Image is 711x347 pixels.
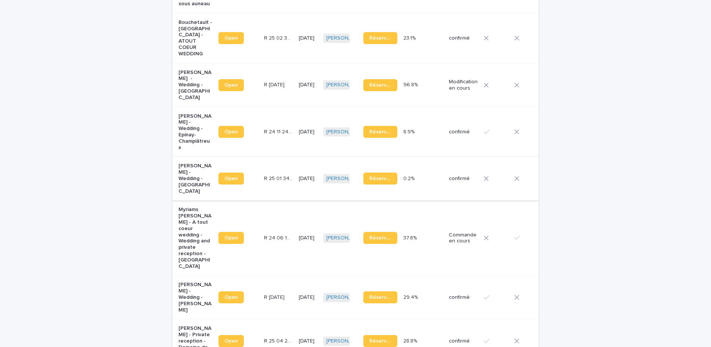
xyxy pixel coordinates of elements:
[403,34,417,41] p: 23.1%
[224,83,238,88] span: Open
[369,338,391,344] span: Réservation
[218,173,244,185] a: Open
[403,337,419,344] p: 28.8%
[264,174,294,182] p: R 25 01 3465
[264,80,286,88] p: R 25 01 2071
[363,291,397,303] a: Réservation
[326,176,367,182] a: [PERSON_NAME]
[178,282,212,313] p: [PERSON_NAME] - Wedding - [PERSON_NAME]
[363,335,397,347] a: Réservation
[369,176,391,181] span: Réservation
[363,32,397,44] a: Réservation
[178,69,212,101] p: [PERSON_NAME] - Wedding - [GEOGRAPHIC_DATA]
[178,207,212,269] p: Myriams [PERSON_NAME] - A tout coeur wedding - Wedding and private reception - [GEOGRAPHIC_DATA]
[178,163,212,194] p: [PERSON_NAME] - Wedding - [GEOGRAPHIC_DATA]
[218,291,244,303] a: Open
[363,173,397,185] a: Réservation
[299,294,317,301] p: [DATE]
[449,176,478,182] p: confirmé
[264,34,294,41] p: R 25 02 3867
[449,232,478,245] p: Commande en cours
[363,126,397,138] a: Réservation
[363,232,397,244] a: Réservation
[218,335,244,347] a: Open
[363,79,397,91] a: Réservation
[224,129,238,134] span: Open
[173,157,596,201] tr: [PERSON_NAME] - Wedding - [GEOGRAPHIC_DATA]OpenR 25 01 3465R 25 01 3465 [DATE][PERSON_NAME] Réser...
[299,235,317,241] p: [DATE]
[178,113,212,151] p: [PERSON_NAME] - Wedding - Epinay-Champlâtreux
[369,35,391,41] span: Réservation
[299,82,317,88] p: [DATE]
[326,338,367,344] a: [PERSON_NAME]
[369,83,391,88] span: Réservation
[403,293,419,301] p: 29.4%
[326,235,367,241] a: [PERSON_NAME]
[369,295,391,300] span: Réservation
[299,35,317,41] p: [DATE]
[173,201,596,276] tr: Myriams [PERSON_NAME] - A tout coeur wedding - Wedding and private reception - [GEOGRAPHIC_DATA]O...
[218,79,244,91] a: Open
[403,80,419,88] p: 96.8%
[403,127,416,135] p: 8.9%
[449,294,478,301] p: confirmé
[218,32,244,44] a: Open
[218,232,244,244] a: Open
[299,338,317,344] p: [DATE]
[449,79,478,92] p: Modification en cours
[178,19,212,57] p: Bouchetault - [GEOGRAPHIC_DATA] - ATOUT COEUR WEDDING
[224,35,238,41] span: Open
[264,293,286,301] p: R 24 12 2091
[264,233,294,241] p: R 24 06 1614
[224,338,238,344] span: Open
[173,63,596,107] tr: [PERSON_NAME] - Wedding - [GEOGRAPHIC_DATA]OpenR [DATE]R [DATE] [DATE][PERSON_NAME] Réservation96...
[224,235,238,241] span: Open
[218,126,244,138] a: Open
[264,127,294,135] p: R 24 11 2465
[299,129,317,135] p: [DATE]
[369,129,391,134] span: Réservation
[299,176,317,182] p: [DATE]
[449,129,478,135] p: confirmé
[449,338,478,344] p: confirmé
[264,337,294,344] p: R 25 04 222
[403,233,418,241] p: 37.8%
[173,276,596,319] tr: [PERSON_NAME] - Wedding - [PERSON_NAME]OpenR [DATE]R [DATE] [DATE][PERSON_NAME] Réservation29.4%2...
[326,294,367,301] a: [PERSON_NAME]
[224,295,238,300] span: Open
[173,107,596,157] tr: [PERSON_NAME] - Wedding - Epinay-ChamplâtreuxOpenR 24 11 2465R 24 11 2465 [DATE][PERSON_NAME] Rés...
[224,176,238,181] span: Open
[449,35,478,41] p: confirmé
[403,174,416,182] p: 0.2%
[326,35,367,41] a: [PERSON_NAME]
[369,235,391,241] span: Réservation
[326,129,367,135] a: [PERSON_NAME]
[173,13,596,63] tr: Bouchetault - [GEOGRAPHIC_DATA] - ATOUT COEUR WEDDINGOpenR 25 02 3867R 25 02 3867 [DATE][PERSON_N...
[326,82,367,88] a: [PERSON_NAME]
